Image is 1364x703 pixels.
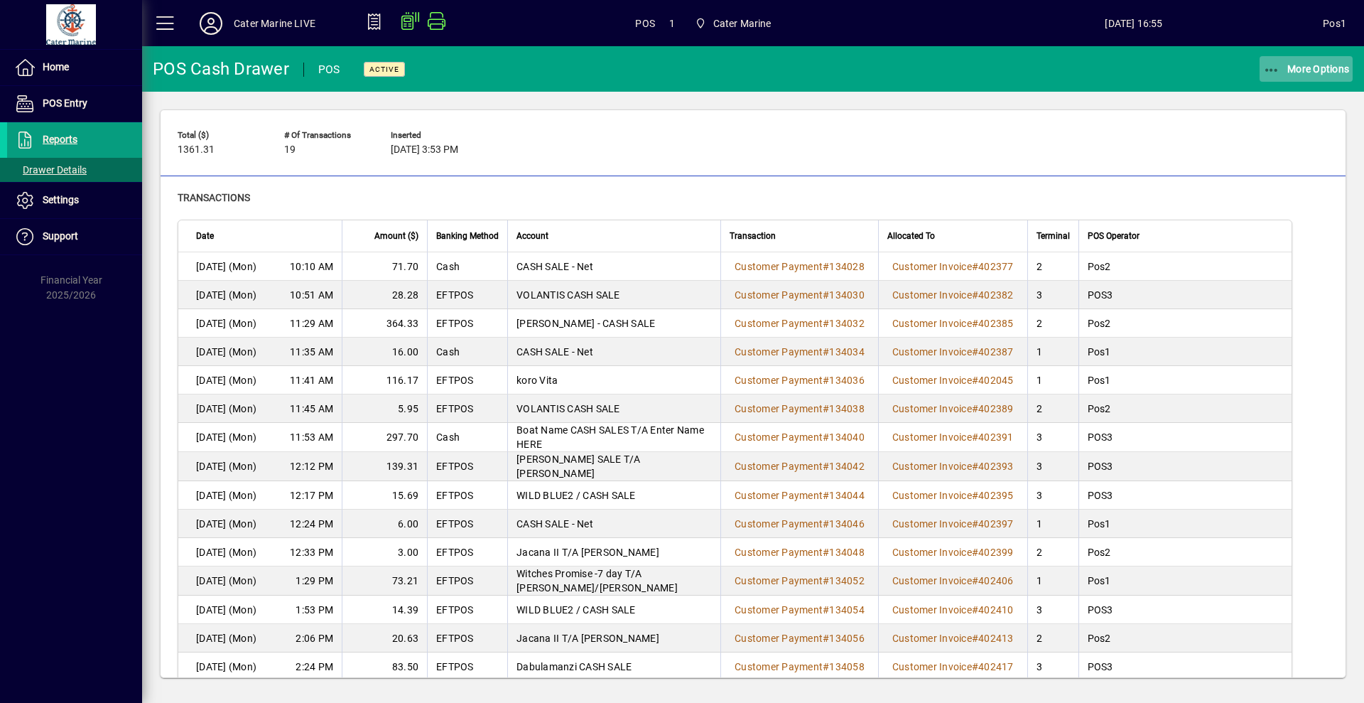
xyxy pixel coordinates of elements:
[823,604,829,616] span: #
[972,518,978,530] span: #
[892,490,972,501] span: Customer Invoice
[427,395,507,423] td: EFTPOS
[972,261,978,272] span: #
[887,287,1019,303] a: Customer Invoice#402382
[1027,252,1078,281] td: 2
[730,228,776,244] span: Transaction
[823,403,829,414] span: #
[1078,338,1292,366] td: Pos1
[735,547,823,558] span: Customer Payment
[972,633,978,644] span: #
[887,372,1019,388] a: Customer Invoice#402045
[972,547,978,558] span: #
[1027,281,1078,309] td: 3
[635,12,655,35] span: POS
[730,659,870,675] a: Customer Payment#134058
[735,575,823,586] span: Customer Payment
[427,510,507,538] td: EFTPOS
[1088,228,1140,244] span: POS Operator
[730,287,870,303] a: Customer Payment#134030
[892,633,972,644] span: Customer Invoice
[972,431,978,443] span: #
[735,431,823,443] span: Customer Payment
[290,488,333,503] span: 12:17 PM
[735,261,823,272] span: Customer Payment
[1027,653,1078,681] td: 3
[823,575,829,586] span: #
[427,252,507,281] td: Cash
[823,633,829,644] span: #
[1078,452,1292,481] td: POS3
[713,12,772,35] span: Cater Marine
[436,228,499,244] span: Banking Method
[823,547,829,558] span: #
[507,538,720,567] td: Jacana II T/A [PERSON_NAME]
[887,429,1019,445] a: Customer Invoice#402391
[1078,309,1292,338] td: Pos2
[1078,567,1292,596] td: Pos1
[829,518,865,530] span: 134046
[823,431,829,443] span: #
[1078,481,1292,510] td: POS3
[196,545,256,559] span: [DATE] (Mon)
[318,58,340,81] div: POS
[829,403,865,414] span: 134038
[196,574,256,588] span: [DATE] (Mon)
[290,259,333,274] span: 10:10 AM
[391,131,476,140] span: Inserted
[342,423,427,452] td: 297.70
[507,281,720,309] td: VOLANTIS CASH SALE
[507,653,720,681] td: Dabulamanzi CASH SALE
[823,661,829,672] span: #
[284,144,296,156] span: 19
[730,259,870,274] a: Customer Payment#134028
[978,346,1014,358] span: 402387
[887,316,1019,331] a: Customer Invoice#402385
[978,490,1014,501] span: 402395
[892,289,972,301] span: Customer Invoice
[892,318,972,329] span: Customer Invoice
[290,316,333,331] span: 11:29 AM
[730,516,870,532] a: Customer Payment#134046
[972,604,978,616] span: #
[829,318,865,329] span: 134032
[978,604,1014,616] span: 402410
[1027,596,1078,624] td: 3
[196,316,256,331] span: [DATE] (Mon)
[972,375,978,386] span: #
[730,401,870,417] a: Customer Payment#134038
[829,547,865,558] span: 134048
[290,430,333,444] span: 11:53 AM
[290,373,333,387] span: 11:41 AM
[296,660,333,674] span: 2:24 PM
[427,452,507,481] td: EFTPOS
[978,261,1014,272] span: 402377
[972,575,978,586] span: #
[669,12,675,35] span: 1
[290,545,333,559] span: 12:33 PM
[296,631,333,645] span: 2:06 PM
[342,281,427,309] td: 28.28
[823,318,829,329] span: #
[507,452,720,481] td: [PERSON_NAME] SALE T/A [PERSON_NAME]
[178,144,215,156] span: 1361.31
[735,604,823,616] span: Customer Payment
[730,544,870,560] a: Customer Payment#134048
[507,510,720,538] td: CASH SALE - Net
[892,346,972,358] span: Customer Invoice
[196,488,256,503] span: [DATE] (Mon)
[887,458,1019,474] a: Customer Invoice#402393
[892,375,972,386] span: Customer Invoice
[1078,510,1292,538] td: Pos1
[374,228,418,244] span: Amount ($)
[887,659,1019,675] a: Customer Invoice#402417
[196,288,256,302] span: [DATE] (Mon)
[196,459,256,473] span: [DATE] (Mon)
[7,183,142,218] a: Settings
[892,547,972,558] span: Customer Invoice
[730,573,870,589] a: Customer Payment#134052
[892,661,972,672] span: Customer Invoice
[290,517,333,531] span: 12:24 PM
[196,345,256,359] span: [DATE] (Mon)
[829,633,865,644] span: 134056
